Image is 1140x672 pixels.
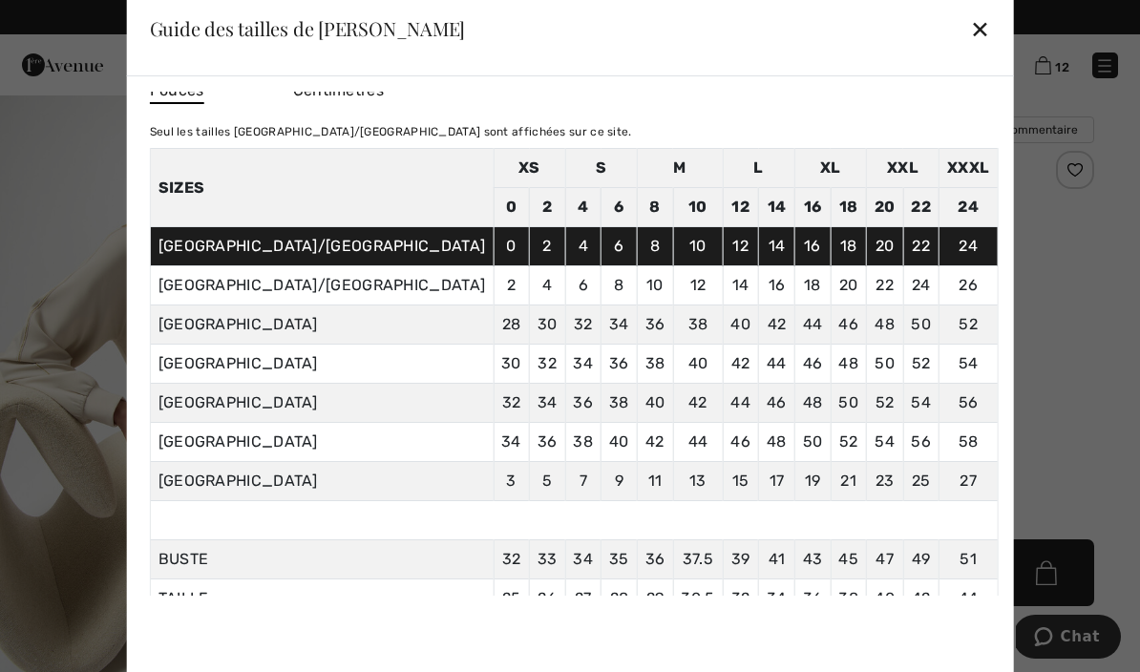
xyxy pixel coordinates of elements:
[538,550,558,568] span: 33
[150,345,494,384] td: [GEOGRAPHIC_DATA]
[912,550,931,568] span: 49
[723,188,759,227] td: 12
[866,462,903,501] td: 23
[645,550,665,568] span: 36
[794,188,831,227] td: 16
[565,266,602,305] td: 6
[831,462,867,501] td: 21
[831,266,867,305] td: 20
[565,384,602,423] td: 36
[959,589,979,607] span: 44
[502,589,521,607] span: 25
[673,345,723,384] td: 40
[903,227,939,266] td: 22
[903,462,939,501] td: 25
[529,384,565,423] td: 34
[150,540,494,579] td: BUSTE
[502,550,521,568] span: 32
[529,227,565,266] td: 2
[637,384,673,423] td: 40
[759,423,795,462] td: 48
[939,227,998,266] td: 24
[494,227,530,266] td: 0
[529,462,565,501] td: 5
[673,188,723,227] td: 10
[565,423,602,462] td: 38
[45,13,84,31] span: Chat
[939,266,998,305] td: 26
[794,345,831,384] td: 46
[602,305,638,345] td: 34
[646,589,665,607] span: 29
[759,266,795,305] td: 16
[673,266,723,305] td: 12
[494,462,530,501] td: 3
[960,550,977,568] span: 51
[681,589,714,607] span: 30.5
[565,188,602,227] td: 4
[939,305,998,345] td: 52
[602,384,638,423] td: 38
[565,462,602,501] td: 7
[494,266,530,305] td: 2
[866,188,903,227] td: 20
[637,149,723,188] td: M
[637,188,673,227] td: 8
[538,589,557,607] span: 26
[866,345,903,384] td: 50
[838,589,858,607] span: 38
[150,227,494,266] td: [GEOGRAPHIC_DATA]/[GEOGRAPHIC_DATA]
[529,305,565,345] td: 30
[150,149,494,227] th: Sizes
[970,9,990,49] div: ✕
[939,345,998,384] td: 54
[529,345,565,384] td: 32
[602,227,638,266] td: 6
[637,227,673,266] td: 8
[673,462,723,501] td: 13
[637,462,673,501] td: 11
[565,305,602,345] td: 32
[494,345,530,384] td: 30
[565,227,602,266] td: 4
[723,423,759,462] td: 46
[529,423,565,462] td: 36
[866,266,903,305] td: 22
[803,589,823,607] span: 36
[637,305,673,345] td: 36
[529,188,565,227] td: 2
[494,305,530,345] td: 28
[494,149,565,188] td: XS
[939,462,998,501] td: 27
[759,462,795,501] td: 17
[759,384,795,423] td: 46
[794,305,831,345] td: 44
[876,550,894,568] span: 47
[769,550,786,568] span: 41
[673,423,723,462] td: 44
[150,305,494,345] td: [GEOGRAPHIC_DATA]
[637,345,673,384] td: 38
[903,384,939,423] td: 54
[939,384,998,423] td: 56
[150,384,494,423] td: [GEOGRAPHIC_DATA]
[565,149,637,188] td: S
[723,345,759,384] td: 42
[610,589,629,607] span: 28
[903,188,939,227] td: 22
[673,227,723,266] td: 10
[903,266,939,305] td: 24
[150,266,494,305] td: [GEOGRAPHIC_DATA]/[GEOGRAPHIC_DATA]
[683,550,713,568] span: 37.5
[794,227,831,266] td: 16
[494,384,530,423] td: 32
[866,305,903,345] td: 48
[866,384,903,423] td: 52
[939,149,998,188] td: XXXL
[731,589,750,607] span: 32
[831,384,867,423] td: 50
[831,305,867,345] td: 46
[609,550,629,568] span: 35
[875,589,895,607] span: 40
[602,345,638,384] td: 36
